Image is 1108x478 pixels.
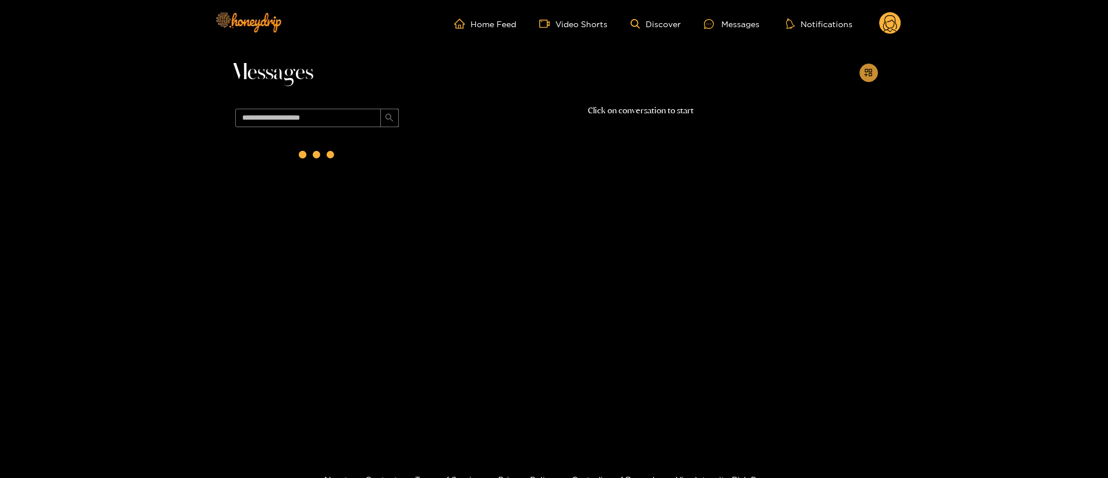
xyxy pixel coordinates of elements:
[859,64,878,82] button: appstore-add
[704,17,759,31] div: Messages
[380,109,399,127] button: search
[539,18,555,29] span: video-camera
[539,18,607,29] a: Video Shorts
[404,104,878,117] p: Click on conversation to start
[783,18,856,29] button: Notifications
[631,19,681,29] a: Discover
[864,68,873,78] span: appstore-add
[231,59,313,87] span: Messages
[454,18,516,29] a: Home Feed
[385,113,394,123] span: search
[454,18,470,29] span: home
